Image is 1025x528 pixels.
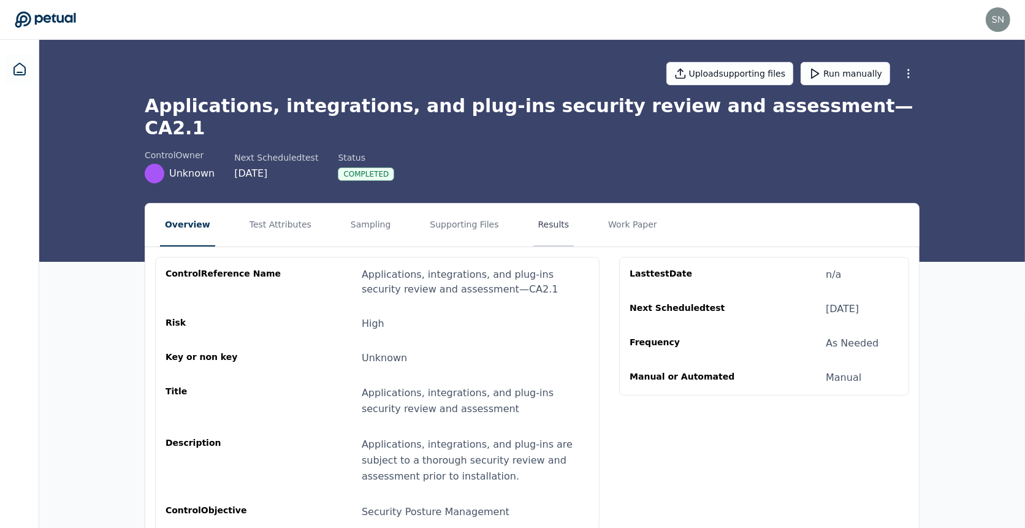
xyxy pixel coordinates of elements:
[166,437,283,484] div: Description
[801,62,890,85] button: Run manually
[826,267,841,282] div: n/a
[145,95,920,139] h1: Applications, integrations, and plug-ins security review and assessment — CA2.1
[666,62,794,85] button: Uploadsupporting files
[603,204,662,247] button: Work Paper
[362,267,589,297] div: Applications, integrations, and plug-ins security review and assessment — CA2.1
[362,387,554,415] span: Applications, integrations, and plug-ins security review and assessment
[338,167,394,181] div: Completed
[169,166,215,181] span: Unknown
[166,316,283,331] div: Risk
[362,316,384,331] div: High
[166,351,283,365] div: Key or non key
[338,151,394,164] div: Status
[145,149,215,161] div: control Owner
[630,267,747,282] div: Last test Date
[15,11,76,28] a: Go to Dashboard
[425,204,503,247] button: Supporting Files
[826,302,859,316] div: [DATE]
[166,385,283,417] div: Title
[5,55,34,84] a: Dashboard
[166,504,283,520] div: control Objective
[166,267,283,297] div: control Reference Name
[630,302,747,316] div: Next Scheduled test
[897,63,920,85] button: More Options
[160,204,215,247] button: Overview
[362,437,589,484] div: Applications, integrations, and plug-ins are subject to a thorough security review and assessment...
[362,504,589,520] div: Security Posture Management
[362,351,407,365] div: Unknown
[234,166,318,181] div: [DATE]
[826,336,878,351] div: As Needed
[533,204,574,247] button: Results
[630,336,747,351] div: Frequency
[234,151,318,164] div: Next Scheduled test
[986,7,1010,32] img: snir+workday@petual.ai
[245,204,316,247] button: Test Attributes
[145,204,919,247] nav: Tabs
[826,370,861,385] div: Manual
[346,204,396,247] button: Sampling
[630,370,747,385] div: Manual or Automated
